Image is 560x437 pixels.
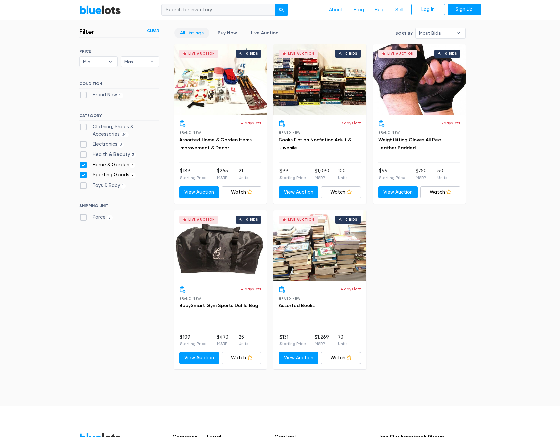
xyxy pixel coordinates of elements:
[451,28,465,38] b: ▾
[279,341,306,347] p: Starting Price
[416,167,427,181] li: $750
[79,171,136,179] label: Sporting Goods
[338,341,347,347] p: Units
[419,28,453,38] span: Most Bids
[279,297,301,300] span: Brand New
[222,186,261,198] a: Watch
[103,57,117,67] b: ▾
[107,215,113,220] span: 5
[145,57,159,67] b: ▾
[279,303,315,308] a: Assorted Books
[79,203,159,211] h6: SHIPPING UNIT
[179,186,219,198] a: View Auction
[315,334,329,347] li: $1,269
[379,175,405,181] p: Starting Price
[416,175,427,181] p: MSRP
[217,175,228,181] p: MSRP
[217,341,228,347] p: MSRP
[124,57,146,67] span: Max
[130,152,136,158] span: 3
[79,81,159,89] h6: CONDITION
[188,52,215,55] div: Live Auction
[279,131,301,134] span: Brand New
[180,167,207,181] li: $189
[120,132,129,137] span: 34
[179,303,258,308] a: BodySmart Gym Sports Duffle Bag
[273,44,366,115] a: Live Auction 0 bids
[180,341,207,347] p: Starting Price
[117,93,124,98] span: 5
[279,175,306,181] p: Starting Price
[273,210,366,281] a: Live Auction 0 bids
[315,175,329,181] p: MSRP
[321,186,361,198] a: Watch
[79,214,113,221] label: Parcel
[411,4,445,16] a: Log In
[239,334,248,347] li: 25
[338,167,347,181] li: 100
[345,218,357,221] div: 0 bids
[246,52,258,55] div: 0 bids
[315,341,329,347] p: MSRP
[79,113,159,121] h6: CATEGORY
[348,4,369,16] a: Blog
[387,52,414,55] div: Live Auction
[288,218,314,221] div: Live Auction
[338,175,347,181] p: Units
[345,52,357,55] div: 0 bids
[79,182,126,189] label: Toys & Baby
[117,142,124,148] span: 3
[279,167,306,181] li: $99
[239,341,248,347] p: Units
[341,120,361,126] p: 3 days left
[179,297,201,300] span: Brand New
[180,334,207,347] li: $109
[378,137,442,151] a: Weightlifting Gloves All Real Leather Padded
[279,334,306,347] li: $131
[129,173,136,178] span: 2
[315,167,329,181] li: $1,090
[246,218,258,221] div: 0 bids
[245,28,284,38] a: Live Auction
[79,123,159,138] label: Clothing, Shoes & Accessories
[79,28,94,36] h3: Filter
[212,28,243,38] a: Buy Now
[79,49,159,54] h6: PRICE
[420,186,460,198] a: Watch
[161,4,275,16] input: Search for inventory
[279,137,351,151] a: Books Fiction Nonfiction Adult & Juvenile
[395,30,413,37] label: Sort By
[448,4,481,16] a: Sign Up
[79,151,136,158] label: Health & Beauty
[217,167,228,181] li: $265
[147,28,159,34] a: Clear
[188,218,215,221] div: Live Auction
[79,91,124,99] label: Brand New
[390,4,409,16] a: Sell
[179,137,252,151] a: Assorted Home & Garden Items Improvement & Decor
[179,131,201,134] span: Brand New
[378,186,418,198] a: View Auction
[241,120,261,126] p: 4 days left
[321,352,361,364] a: Watch
[239,175,248,181] p: Units
[369,4,390,16] a: Help
[239,167,248,181] li: 21
[79,141,124,148] label: Electronics
[83,57,105,67] span: Min
[279,186,319,198] a: View Auction
[79,5,121,15] a: BlueLots
[340,286,361,292] p: 4 days left
[217,334,228,347] li: $473
[174,28,209,38] a: All Listings
[120,183,126,189] span: 1
[222,352,261,364] a: Watch
[129,163,136,168] span: 3
[437,167,447,181] li: 50
[437,175,447,181] p: Units
[279,352,319,364] a: View Auction
[378,131,400,134] span: Brand New
[373,44,466,115] a: Live Auction 0 bids
[241,286,261,292] p: 4 days left
[324,4,348,16] a: About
